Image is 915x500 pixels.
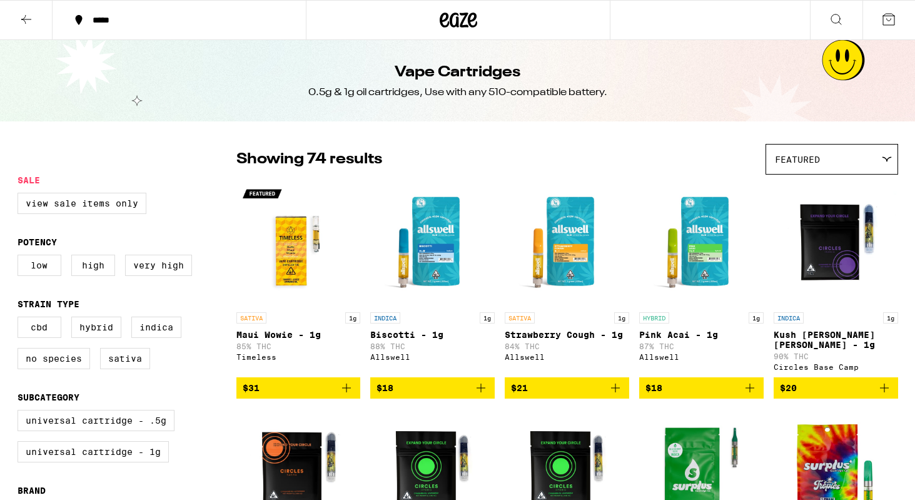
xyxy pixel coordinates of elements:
[18,299,79,309] legend: Strain Type
[775,155,820,165] span: Featured
[749,312,764,324] p: 1g
[100,348,150,369] label: Sativa
[377,383,393,393] span: $18
[780,383,797,393] span: $20
[308,86,607,99] div: 0.5g & 1g oil cartridges, Use with any 510-compatible battery.
[883,312,898,324] p: 1g
[236,181,361,377] a: Open page for Maui Wowie - 1g from Timeless
[774,377,898,399] button: Add to bag
[18,193,146,214] label: View Sale Items Only
[18,255,61,276] label: Low
[645,383,662,393] span: $18
[71,317,121,338] label: Hybrid
[505,181,629,377] a: Open page for Strawberry Cough - 1g from Allswell
[774,363,898,371] div: Circles Base Camp
[243,383,260,393] span: $31
[370,353,495,361] div: Allswell
[131,317,181,338] label: Indica
[774,181,898,377] a: Open page for Kush Berry Bliss - 1g from Circles Base Camp
[639,181,764,377] a: Open page for Pink Acai - 1g from Allswell
[505,342,629,350] p: 84% THC
[370,312,400,324] p: INDICA
[505,330,629,340] p: Strawberry Cough - 1g
[370,181,495,306] img: Allswell - Biscotti - 1g
[18,441,169,462] label: Universal Cartridge - 1g
[125,255,192,276] label: Very High
[395,62,520,83] h1: Vape Cartridges
[511,383,528,393] span: $21
[236,312,266,324] p: SATIVA
[774,312,804,324] p: INDICA
[345,312,360,324] p: 1g
[236,330,361,340] p: Maui Wowie - 1g
[370,181,495,377] a: Open page for Biscotti - 1g from Allswell
[505,353,629,361] div: Allswell
[639,353,764,361] div: Allswell
[236,181,361,306] img: Timeless - Maui Wowie - 1g
[505,181,629,306] img: Allswell - Strawberry Cough - 1g
[774,181,898,306] img: Circles Base Camp - Kush Berry Bliss - 1g
[236,377,361,399] button: Add to bag
[18,348,90,369] label: No Species
[370,342,495,350] p: 88% THC
[236,353,361,361] div: Timeless
[29,9,54,20] span: Help
[18,486,46,496] legend: Brand
[774,330,898,350] p: Kush [PERSON_NAME] [PERSON_NAME] - 1g
[639,312,669,324] p: HYBRID
[18,237,57,247] legend: Potency
[480,312,495,324] p: 1g
[505,312,535,324] p: SATIVA
[639,181,764,306] img: Allswell - Pink Acai - 1g
[639,377,764,399] button: Add to bag
[18,392,79,402] legend: Subcategory
[639,330,764,340] p: Pink Acai - 1g
[505,377,629,399] button: Add to bag
[370,330,495,340] p: Biscotti - 1g
[639,342,764,350] p: 87% THC
[236,149,382,170] p: Showing 74 results
[614,312,629,324] p: 1g
[774,352,898,360] p: 90% THC
[236,342,361,350] p: 85% THC
[18,410,174,431] label: Universal Cartridge - .5g
[18,317,61,338] label: CBD
[370,377,495,399] button: Add to bag
[18,175,40,185] legend: Sale
[71,255,115,276] label: High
